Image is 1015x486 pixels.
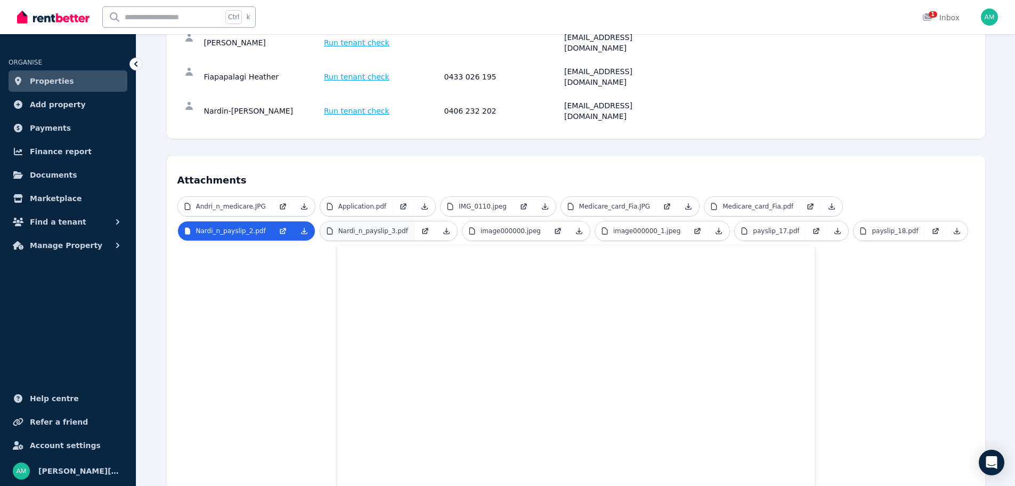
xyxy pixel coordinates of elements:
button: Manage Property [9,235,127,256]
a: Download Attachment [569,221,590,241]
a: Download Attachment [294,197,315,216]
a: Properties [9,70,127,92]
div: [PERSON_NAME] [204,32,321,53]
a: IMG_0110.jpeg [441,197,513,216]
div: [EMAIL_ADDRESS][DOMAIN_NAME] [564,66,681,87]
a: Download Attachment [534,197,556,216]
span: Run tenant check [324,106,389,116]
span: Ctrl [225,10,242,24]
span: Run tenant check [324,37,389,48]
a: Download Attachment [436,221,457,241]
p: payslip_18.pdf [872,227,918,235]
span: [PERSON_NAME][EMAIL_ADDRESS][DOMAIN_NAME] [38,465,123,477]
p: payslip_17.pdf [753,227,799,235]
a: Open in new Tab [272,197,294,216]
span: Refer a friend [30,416,88,428]
div: Inbox [922,12,960,23]
span: Run tenant check [324,71,389,82]
a: Marketplace [9,188,127,209]
a: Download Attachment [708,221,729,241]
p: IMG_0110.jpeg [459,202,507,211]
div: 0433 026 195 [444,66,562,87]
a: Download Attachment [827,221,848,241]
span: Marketplace [30,192,82,205]
span: Add property [30,98,86,111]
a: Open in new Tab [272,221,294,241]
button: Find a tenant [9,211,127,233]
a: Open in new Tab [513,197,534,216]
a: Open in new Tab [415,221,436,241]
a: Open in new Tab [547,221,569,241]
span: Documents [30,169,77,181]
img: amanda@strategicsecurity.com.au [981,9,998,26]
div: Fiapapalagi Heather [204,66,321,87]
a: Open in new Tab [393,197,414,216]
span: Manage Property [30,239,102,252]
a: payslip_17.pdf [735,221,806,241]
div: [EMAIL_ADDRESS][DOMAIN_NAME] [564,32,681,53]
p: Medicare_card_Fia.JPG [579,202,651,211]
a: Medicare_card_Fia.JPG [561,197,657,216]
a: Nardi_n_payslip_2.pdf [178,221,272,241]
div: 0406 232 202 [444,100,562,122]
a: Account settings [9,435,127,456]
div: Nardin-[PERSON_NAME] [204,100,321,122]
a: image000000.jpeg [462,221,547,241]
span: Find a tenant [30,216,86,228]
p: Medicare_card_Fia.pdf [722,202,793,211]
a: Download Attachment [414,197,435,216]
a: Nardi_n_payslip_3.pdf [320,221,415,241]
a: Andri_n_medicare.JPG [178,197,272,216]
a: Application.pdf [320,197,393,216]
p: image000000.jpeg [481,227,541,235]
a: Finance report [9,141,127,162]
a: Download Attachment [678,197,699,216]
span: Finance report [30,145,92,158]
span: 1 [929,11,937,18]
a: Download Attachment [946,221,968,241]
a: Download Attachment [294,221,315,241]
h4: Attachments [177,166,975,188]
a: Open in new Tab [656,197,678,216]
img: amanda@strategicsecurity.com.au [13,463,30,480]
a: Open in new Tab [806,221,827,241]
a: Open in new Tab [925,221,946,241]
div: [EMAIL_ADDRESS][DOMAIN_NAME] [564,100,681,122]
a: Open in new Tab [687,221,708,241]
p: image000000_1.jpeg [613,227,681,235]
p: Application.pdf [338,202,386,211]
a: payslip_18.pdf [854,221,924,241]
img: RentBetter [17,9,90,25]
a: Download Attachment [821,197,842,216]
a: Refer a friend [9,411,127,433]
span: ORGANISE [9,59,42,66]
a: Payments [9,117,127,139]
div: Open Intercom Messenger [979,450,1004,475]
p: Nardi_n_payslip_3.pdf [338,227,408,235]
a: Help centre [9,388,127,409]
p: Nardi_n_payslip_2.pdf [196,227,266,235]
span: Account settings [30,439,101,452]
span: Properties [30,75,74,87]
span: Help centre [30,392,79,405]
a: Medicare_card_Fia.pdf [704,197,800,216]
span: Payments [30,122,71,134]
a: image000000_1.jpeg [595,221,687,241]
a: Documents [9,164,127,186]
a: Add property [9,94,127,115]
p: Andri_n_medicare.JPG [196,202,266,211]
span: k [246,13,250,21]
a: Open in new Tab [800,197,821,216]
